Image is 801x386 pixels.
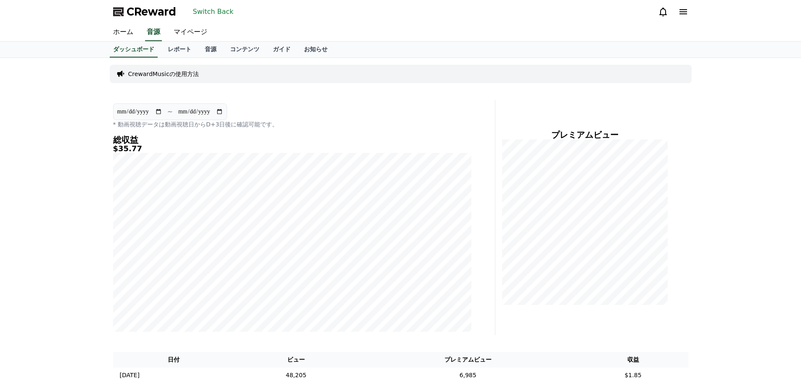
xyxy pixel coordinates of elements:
[234,352,358,368] th: ビュー
[113,135,471,144] h4: 総収益
[297,42,334,58] a: お知らせ
[167,24,214,41] a: マイページ
[110,42,158,58] a: ダッシュボード
[113,352,234,368] th: 日付
[198,42,223,58] a: 音源
[113,5,176,18] a: CReward
[358,368,578,383] td: 6,985
[167,107,173,117] p: ~
[502,130,668,139] h4: プレミアムビュー
[113,144,471,153] h5: $35.77
[578,352,688,368] th: 収益
[578,368,688,383] td: $1.85
[234,368,358,383] td: 48,205
[358,352,578,368] th: プレミアムビュー
[190,5,237,18] button: Switch Back
[113,120,471,129] p: * 動画視聴データは動画視聴日からD+3日後に確認可能です。
[266,42,297,58] a: ガイド
[145,24,162,41] a: 音源
[161,42,198,58] a: レポート
[106,24,140,41] a: ホーム
[127,5,176,18] span: CReward
[223,42,266,58] a: コンテンツ
[120,371,140,380] p: [DATE]
[128,70,199,78] a: CrewardMusicの使用方法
